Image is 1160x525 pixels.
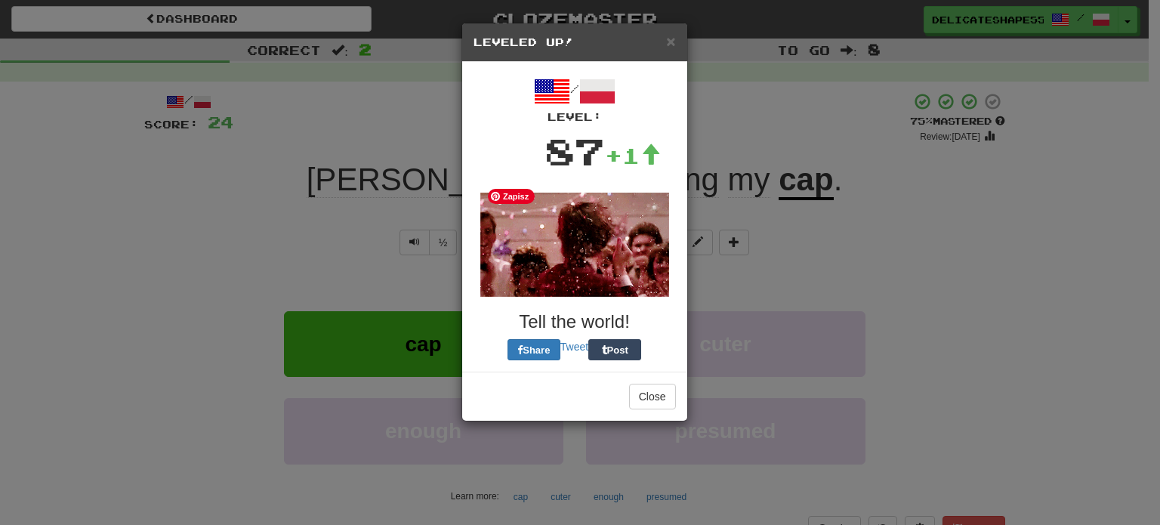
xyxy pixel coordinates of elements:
[588,339,641,360] button: Post
[507,339,560,360] button: Share
[605,141,661,171] div: +1
[629,384,676,409] button: Close
[666,33,675,49] button: Close
[474,312,676,332] h3: Tell the world!
[474,73,676,125] div: /
[474,110,676,125] div: Level:
[480,193,669,297] img: kevin-bacon-45c228efc3db0f333faed3a78f19b6d7c867765aaadacaa7c55ae667c030a76f.gif
[560,341,588,353] a: Tweet
[666,32,675,50] span: ×
[545,125,605,178] div: 87
[488,189,535,204] span: Zapisz
[474,35,676,50] h5: Leveled Up!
